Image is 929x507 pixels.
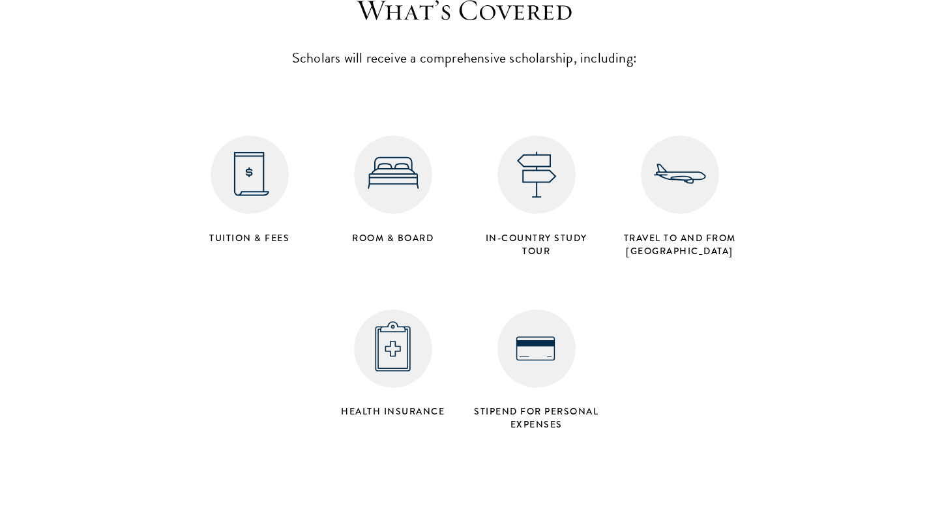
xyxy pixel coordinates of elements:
h4: Stipend for personal expenses [471,405,602,431]
h4: in-country study tour [471,231,602,257]
h4: Room & Board [328,231,458,244]
h4: Tuition & Fees [184,231,315,244]
h4: Health Insurance [328,405,458,418]
p: Scholars will receive a comprehensive scholarship, including: [263,46,667,70]
h4: Travel to and from [GEOGRAPHIC_DATA] [615,231,745,257]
